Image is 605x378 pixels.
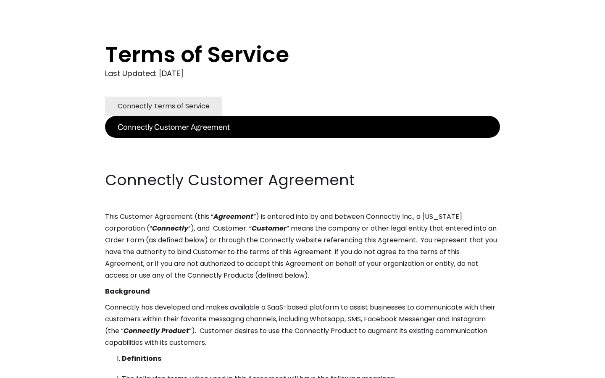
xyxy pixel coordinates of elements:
[152,223,188,233] em: Connectly
[105,42,466,67] h1: Terms of Service
[118,121,230,133] div: Connectly Customer Agreement
[105,302,500,349] p: Connectly has developed and makes available a SaaS-based platform to assist businesses to communi...
[105,211,500,281] p: This Customer Agreement (this “ ”) is entered into by and between Connectly Inc., a [US_STATE] co...
[118,100,210,112] div: Connectly Terms of Service
[213,212,253,221] em: Agreement
[252,223,287,233] em: Customer
[105,170,500,191] h2: Connectly Customer Agreement
[105,138,500,150] p: ‍
[124,326,189,336] em: Connectly Product
[105,67,500,80] div: Last Updated: [DATE]
[105,154,500,165] p: ‍
[122,354,161,363] strong: Definitions
[17,363,50,375] ul: Language list
[105,286,150,296] strong: Background
[8,362,50,375] aside: Language selected: English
